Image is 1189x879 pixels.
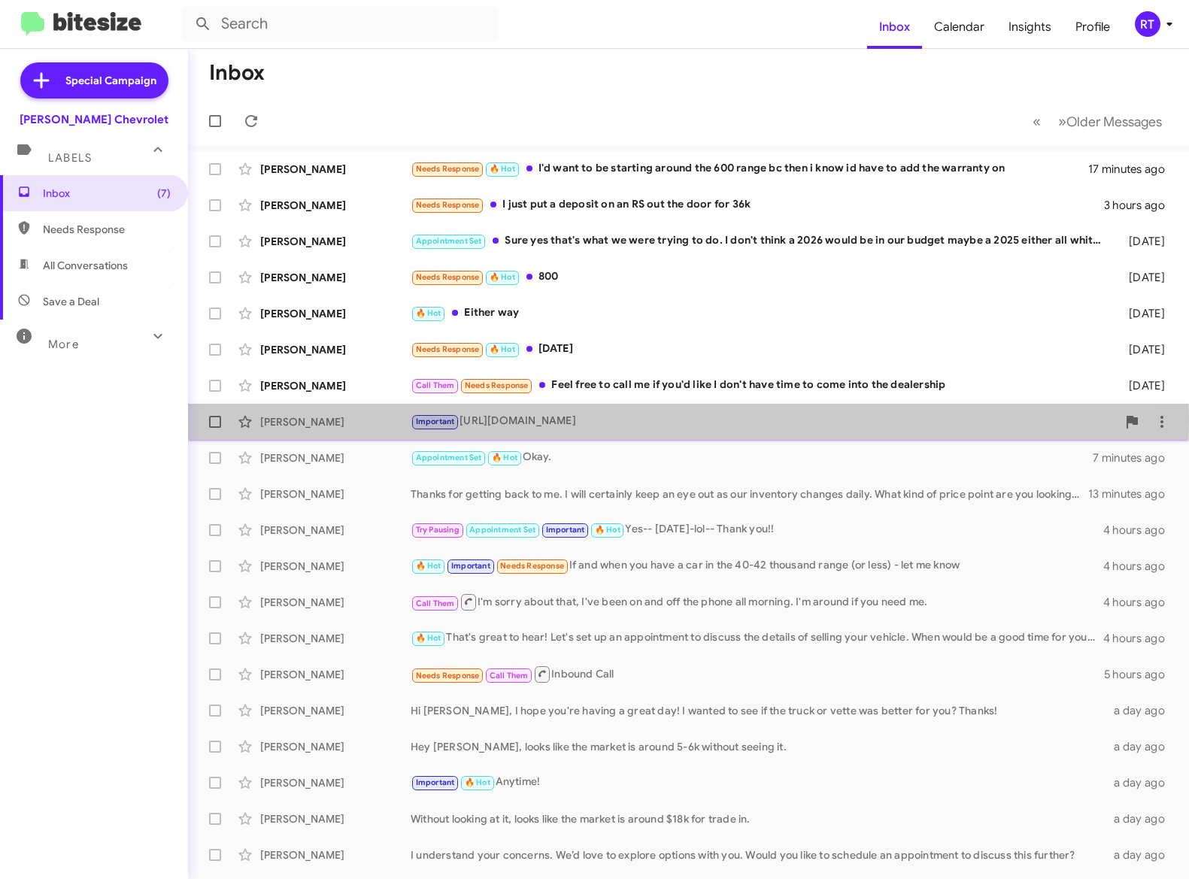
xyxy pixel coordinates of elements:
[411,160,1088,177] div: I'd want to be starting around the 600 range bc then i know id have to add the warranty on
[416,561,441,571] span: 🔥 Hot
[490,272,515,282] span: 🔥 Hot
[260,486,411,502] div: [PERSON_NAME]
[20,62,168,99] a: Special Campaign
[1109,378,1177,393] div: [DATE]
[411,521,1103,538] div: Yes-- [DATE]-lol-- Thank you!!
[260,811,411,826] div: [PERSON_NAME]
[1104,667,1177,682] div: 5 hours ago
[1109,739,1177,754] div: a day ago
[43,258,128,273] span: All Conversations
[411,413,1117,430] div: [URL][DOMAIN_NAME]
[411,449,1093,466] div: Okay.
[416,525,460,535] span: Try Pausing
[1024,106,1171,137] nav: Page navigation example
[260,847,411,862] div: [PERSON_NAME]
[411,593,1103,611] div: I'm sorry about that, I've been on and off the phone all morning. I'm around if you need me.
[411,377,1109,394] div: Feel free to call me if you'd like I don't have time to come into the dealership
[416,453,482,462] span: Appointment Set
[411,557,1103,574] div: If and when you have a car in the 40-42 thousand range (or less) - let me know
[411,774,1109,791] div: Anytime!
[1104,198,1177,213] div: 3 hours ago
[260,775,411,790] div: [PERSON_NAME]
[1103,523,1177,538] div: 4 hours ago
[416,308,441,318] span: 🔥 Hot
[43,294,99,309] span: Save a Deal
[1049,106,1171,137] button: Next
[492,453,517,462] span: 🔥 Hot
[157,186,171,201] span: (7)
[465,777,490,787] span: 🔥 Hot
[1024,106,1050,137] button: Previous
[996,5,1063,49] span: Insights
[416,344,480,354] span: Needs Response
[48,338,79,351] span: More
[260,450,411,465] div: [PERSON_NAME]
[416,671,480,680] span: Needs Response
[1058,112,1066,131] span: »
[260,162,411,177] div: [PERSON_NAME]
[260,270,411,285] div: [PERSON_NAME]
[1093,450,1177,465] div: 7 minutes ago
[416,777,455,787] span: Important
[1103,631,1177,646] div: 4 hours ago
[43,186,171,201] span: Inbox
[260,414,411,429] div: [PERSON_NAME]
[411,739,1109,754] div: Hey [PERSON_NAME], looks like the market is around 5-6k without seeing it.
[1109,342,1177,357] div: [DATE]
[411,847,1109,862] div: I understand your concerns. We’d love to explore options with you. Would you like to schedule an ...
[260,595,411,610] div: [PERSON_NAME]
[1109,234,1177,249] div: [DATE]
[500,561,564,571] span: Needs Response
[469,525,535,535] span: Appointment Set
[260,342,411,357] div: [PERSON_NAME]
[1109,775,1177,790] div: a day ago
[416,380,455,390] span: Call Them
[1033,112,1041,131] span: «
[1109,703,1177,718] div: a day ago
[546,525,585,535] span: Important
[260,306,411,321] div: [PERSON_NAME]
[867,5,922,49] a: Inbox
[411,629,1103,647] div: That's great to hear! Let's set up an appointment to discuss the details of selling your vehicle....
[48,151,92,165] span: Labels
[490,344,515,354] span: 🔥 Hot
[1088,486,1177,502] div: 13 minutes ago
[43,222,171,237] span: Needs Response
[260,703,411,718] div: [PERSON_NAME]
[490,164,515,174] span: 🔥 Hot
[1135,11,1160,37] div: RT
[65,73,156,88] span: Special Campaign
[209,61,265,85] h1: Inbox
[1109,270,1177,285] div: [DATE]
[1109,306,1177,321] div: [DATE]
[182,6,498,42] input: Search
[1109,847,1177,862] div: a day ago
[1088,162,1177,177] div: 17 minutes ago
[260,559,411,574] div: [PERSON_NAME]
[1066,114,1162,130] span: Older Messages
[416,200,480,210] span: Needs Response
[1103,559,1177,574] div: 4 hours ago
[922,5,996,49] span: Calendar
[1109,811,1177,826] div: a day ago
[411,665,1104,683] div: Inbound Call
[465,380,529,390] span: Needs Response
[416,164,480,174] span: Needs Response
[1063,5,1122,49] a: Profile
[416,272,480,282] span: Needs Response
[416,417,455,426] span: Important
[416,633,441,643] span: 🔥 Hot
[260,523,411,538] div: [PERSON_NAME]
[260,234,411,249] div: [PERSON_NAME]
[411,305,1109,322] div: Either way
[260,198,411,213] div: [PERSON_NAME]
[490,671,529,680] span: Call Them
[260,378,411,393] div: [PERSON_NAME]
[451,561,490,571] span: Important
[411,811,1109,826] div: Without looking at it, looks like the market is around $18k for trade in.
[595,525,620,535] span: 🔥 Hot
[20,112,168,127] div: [PERSON_NAME] Chevrolet
[260,667,411,682] div: [PERSON_NAME]
[416,236,482,246] span: Appointment Set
